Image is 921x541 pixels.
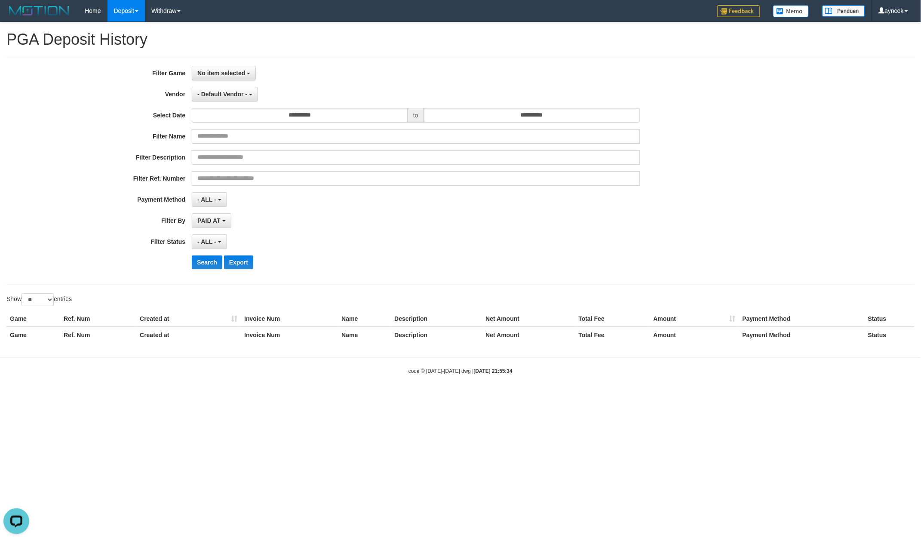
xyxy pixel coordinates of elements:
button: - Default Vendor - [192,87,258,101]
th: Invoice Num [241,327,338,343]
span: PAID AT [197,217,220,224]
span: to [408,108,424,123]
th: Created at [136,311,241,327]
th: Description [391,327,482,343]
span: No item selected [197,70,245,77]
th: Name [338,327,391,343]
button: No item selected [192,66,256,80]
th: Payment Method [739,327,865,343]
button: PAID AT [192,213,231,228]
button: Export [224,255,253,269]
th: Payment Method [739,311,865,327]
button: - ALL - [192,234,227,249]
button: - ALL - [192,192,227,207]
th: Name [338,311,391,327]
th: Amount [650,311,739,327]
th: Ref. Num [60,311,136,327]
th: Description [391,311,482,327]
img: Button%20Memo.svg [773,5,809,17]
label: Show entries [6,293,72,306]
th: Status [865,327,915,343]
img: Feedback.jpg [717,5,760,17]
th: Total Fee [575,327,650,343]
th: Status [865,311,915,327]
img: panduan.png [822,5,865,17]
button: Search [192,255,222,269]
strong: [DATE] 21:55:34 [474,368,513,374]
th: Created at [136,327,241,343]
th: Game [6,311,60,327]
th: Ref. Num [60,327,136,343]
small: code © [DATE]-[DATE] dwg | [408,368,513,374]
th: Net Amount [482,327,575,343]
span: - ALL - [197,238,216,245]
select: Showentries [21,293,54,306]
th: Invoice Num [241,311,338,327]
h1: PGA Deposit History [6,31,915,48]
th: Net Amount [482,311,575,327]
th: Game [6,327,60,343]
span: - ALL - [197,196,216,203]
button: Open LiveChat chat widget [3,3,29,29]
img: MOTION_logo.png [6,4,72,17]
th: Amount [650,327,739,343]
th: Total Fee [575,311,650,327]
span: - Default Vendor - [197,91,247,98]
